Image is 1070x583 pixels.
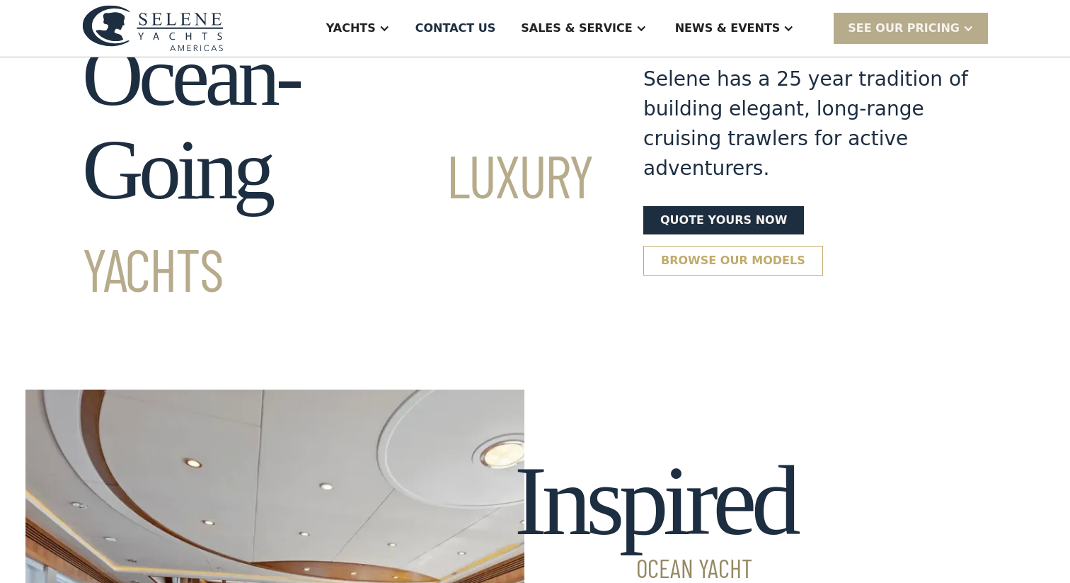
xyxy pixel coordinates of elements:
[82,5,224,51] img: logo
[643,206,804,234] a: Quote yours now
[675,20,781,37] div: News & EVENTS
[514,555,795,581] span: Ocean Yacht
[848,20,960,37] div: SEE Our Pricing
[521,20,632,37] div: Sales & Service
[643,246,823,276] a: Browse our models
[643,64,969,183] div: Selene has a 25 year tradition of building elegant, long-range cruising trawlers for active adven...
[82,139,592,304] span: Luxury Yachts
[415,20,496,37] div: Contact US
[82,30,592,310] h1: Ocean-Going
[834,13,988,43] div: SEE Our Pricing
[326,20,376,37] div: Yachts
